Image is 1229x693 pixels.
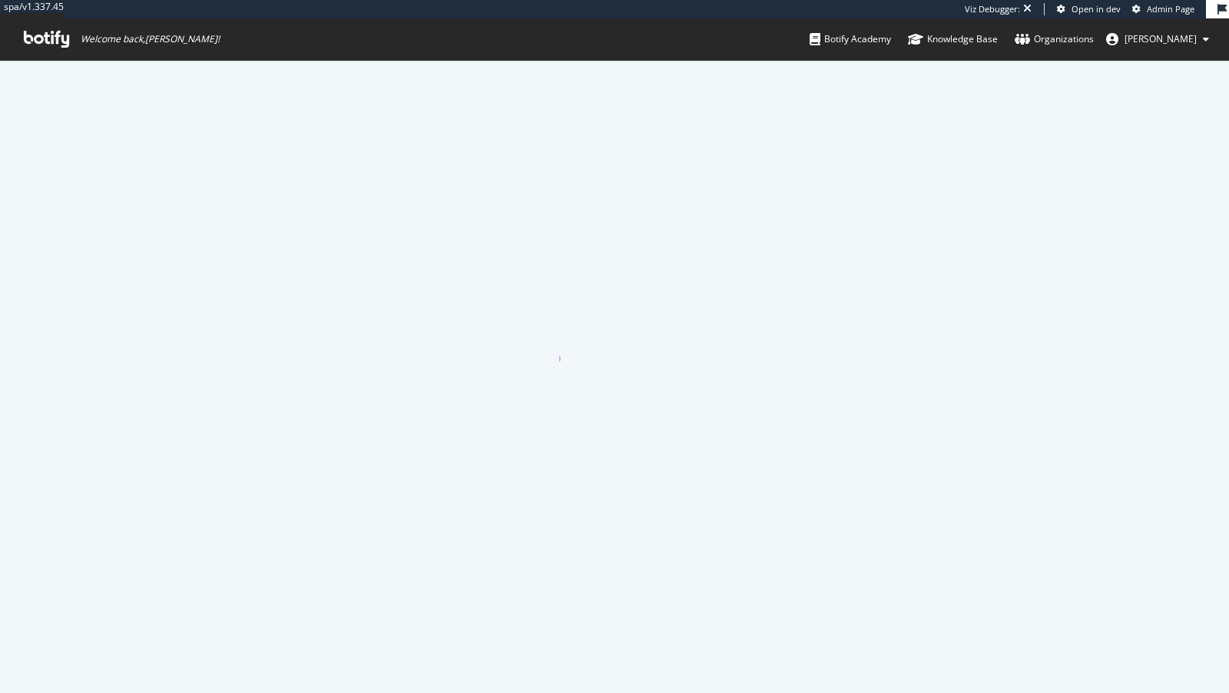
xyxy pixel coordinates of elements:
span: connor [1125,32,1197,45]
a: Knowledge Base [908,18,998,60]
a: Open in dev [1057,3,1121,15]
a: Organizations [1015,18,1094,60]
span: Welcome back, [PERSON_NAME] ! [81,33,220,45]
span: Admin Page [1147,3,1194,15]
div: Knowledge Base [908,31,998,47]
div: Botify Academy [810,31,891,47]
span: Open in dev [1072,3,1121,15]
a: Botify Academy [810,18,891,60]
div: Organizations [1015,31,1094,47]
a: Admin Page [1132,3,1194,15]
div: Viz Debugger: [965,3,1020,15]
button: [PERSON_NAME] [1094,27,1221,51]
